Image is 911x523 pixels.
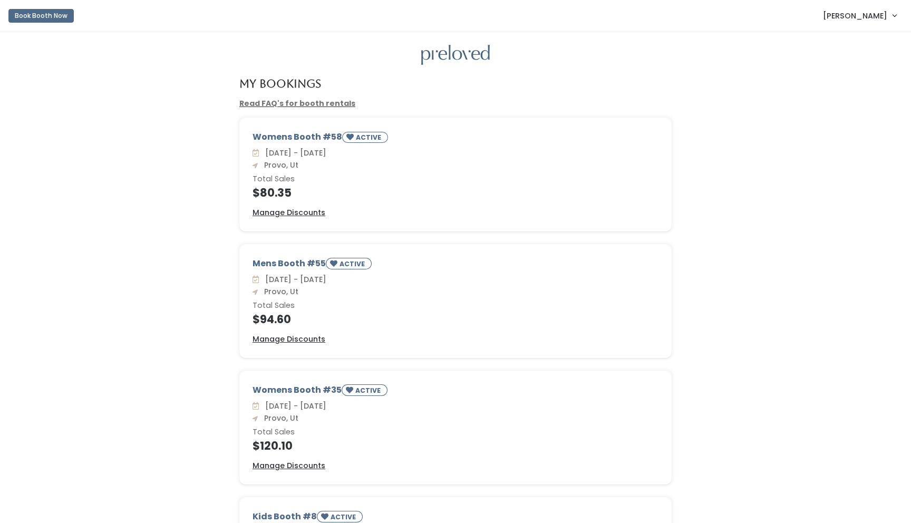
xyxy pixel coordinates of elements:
small: ACTIVE [331,512,358,521]
a: Manage Discounts [253,334,325,345]
h4: My Bookings [239,78,321,90]
img: preloved logo [421,45,490,65]
a: [PERSON_NAME] [812,4,907,27]
h6: Total Sales [253,428,658,437]
span: [PERSON_NAME] [823,10,887,22]
span: [DATE] - [DATE] [261,148,326,158]
small: ACTIVE [340,259,367,268]
u: Manage Discounts [253,334,325,344]
span: [DATE] - [DATE] [261,401,326,411]
div: Womens Booth #35 [253,384,658,400]
a: Manage Discounts [253,460,325,471]
h6: Total Sales [253,175,658,183]
span: Provo, Ut [260,413,298,423]
span: Provo, Ut [260,160,298,170]
div: Womens Booth #58 [253,131,658,147]
span: Provo, Ut [260,286,298,297]
small: ACTIVE [356,133,383,142]
button: Book Booth Now [8,9,74,23]
h4: $120.10 [253,440,658,452]
h4: $80.35 [253,187,658,199]
h6: Total Sales [253,302,658,310]
a: Read FAQ's for booth rentals [239,98,355,109]
h4: $94.60 [253,313,658,325]
small: ACTIVE [355,386,383,395]
div: Mens Booth #55 [253,257,658,274]
a: Manage Discounts [253,207,325,218]
a: Book Booth Now [8,4,74,27]
span: [DATE] - [DATE] [261,274,326,285]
